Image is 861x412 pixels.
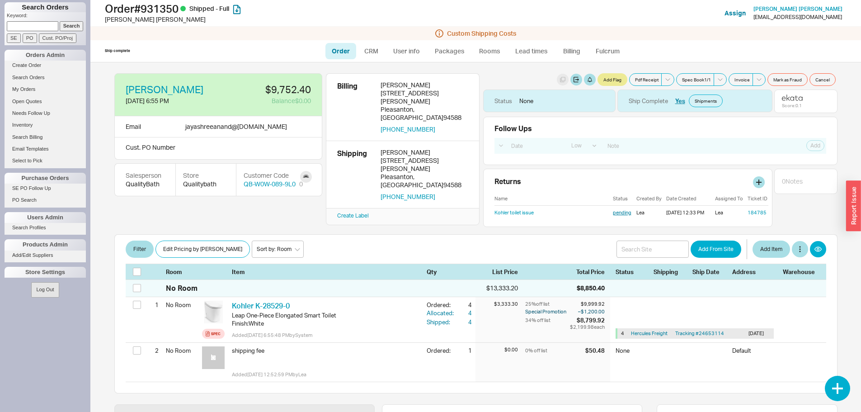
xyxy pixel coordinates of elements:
[570,301,605,308] div: $9,999.92
[126,122,141,132] div: Email
[525,301,568,308] div: 25 % off list
[202,346,225,369] img: no_photo
[585,346,605,355] div: $50.48
[525,316,568,324] div: 34 % off list
[773,76,802,83] span: Mark as Fraud
[166,297,198,313] div: No Room
[126,85,203,95] a: [PERSON_NAME]
[428,43,471,59] a: Packages
[589,43,626,59] a: Fulcrum
[666,195,711,202] div: Date Created
[475,346,518,353] div: $0.00
[427,309,456,317] div: Allocated:
[60,21,84,31] input: Search
[809,73,836,86] button: Cancel
[5,267,86,278] div: Store Settings
[183,171,229,180] div: Store
[782,177,803,186] div: 0 Note s
[381,105,468,122] div: Pleasanton , [GEOGRAPHIC_DATA] 94588
[244,180,296,189] a: QB-W0W-089-9L0
[183,180,229,189] div: Qualitybath
[381,173,468,189] div: Pleasanton , [GEOGRAPHIC_DATA] 94588
[715,209,744,216] div: Lea
[782,103,803,108] div: Score: 0.1
[427,318,456,326] div: Shipped:
[570,316,605,324] div: $8,799.92
[147,343,159,358] div: 2
[232,268,423,276] div: Item
[729,73,753,86] button: Invoice
[189,5,229,12] span: Shipped - Full
[12,110,50,116] span: Needs Follow Up
[676,73,714,86] button: Spec Book1/1
[5,144,86,154] a: Email Templates
[5,73,86,82] a: Search Orders
[232,311,419,319] div: Leap One-Piece Elongated Smart Toilet
[105,48,130,53] div: Ship complete
[494,176,768,186] div: Returns
[133,244,146,255] span: Filter
[5,173,86,184] div: Purchase Orders
[494,195,609,202] div: Name
[570,308,605,315] div: – $1,200.00
[692,268,727,276] div: Ship Date
[475,268,518,276] div: List Price
[475,301,518,308] div: $3,333.30
[473,43,507,59] a: Rooms
[760,244,782,255] span: Add Item
[5,61,86,70] a: Create Order
[613,195,633,202] div: Status
[185,122,287,132] div: jayashreeanand @ [DOMAIN_NAME]
[734,76,750,83] span: Invoice
[570,324,605,330] div: $2,199.98 each
[166,283,198,293] div: No Room
[636,209,663,216] div: Lea
[5,184,86,193] a: SE PO Follow Up
[39,33,76,43] input: Cust. PO/Proj
[767,73,808,86] button: Mark as Fraud
[519,97,533,105] div: None
[224,85,311,95] div: $9,752.40
[682,76,711,83] span: Spec Book 1 / 1
[456,309,472,317] div: 4
[5,97,86,106] a: Open Quotes
[748,195,768,202] div: Ticket ID
[616,268,648,276] div: Status
[810,142,820,149] span: Add
[337,212,369,219] a: Create Label
[381,193,435,201] button: [PHONE_NUMBER]
[732,346,777,355] div: Default
[211,330,221,337] div: Spec
[698,244,734,255] span: Add From Site
[753,241,790,258] button: Add Item
[155,241,250,258] button: Edit Pricing by [PERSON_NAME]
[5,223,86,232] a: Search Profiles
[631,330,668,336] span: Hercules Freight
[494,97,512,105] div: Status
[616,241,689,258] input: Search Site
[715,195,744,202] div: Assigned To
[5,50,86,61] div: Orders Admin
[456,346,472,355] div: 1
[5,120,86,130] a: Inventory
[525,346,583,355] div: 0 % off list
[753,14,842,20] div: [EMAIL_ADDRESS][DOMAIN_NAME]
[244,171,303,180] div: Customer Code
[381,125,435,133] button: [PHONE_NUMBER]
[381,89,468,105] div: [STREET_ADDRESS][PERSON_NAME]
[748,209,767,216] a: 184785
[5,85,86,94] a: My Orders
[427,346,456,355] div: Ordered:
[675,330,724,336] a: Tracking #24653114
[636,195,663,202] div: Created By
[725,9,746,18] button: Assign
[5,2,86,12] h1: Search Orders
[232,346,419,355] div: shipping fee
[783,268,819,276] div: Warehouse
[427,301,456,309] div: Ordered:
[427,318,472,326] button: Shipped:4
[5,109,86,118] a: Needs Follow Up
[232,371,419,378] div: Added [DATE] 12:52:59 PM by Lea
[381,148,468,156] div: [PERSON_NAME]
[126,241,154,258] button: Filter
